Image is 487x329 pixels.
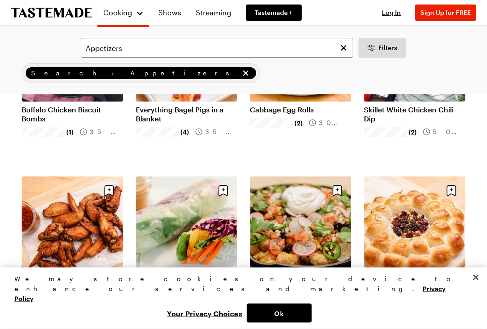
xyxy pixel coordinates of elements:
[162,304,247,323] button: Your Privacy Choices
[103,8,132,17] span: Cooking
[31,68,239,78] span: Search: Appetizers
[14,274,465,304] div: We may store cookies on your device to enhance our services and marketing.
[215,182,232,199] button: Save recipe
[250,106,351,115] a: Cabbage Egg Rolls
[103,4,144,22] button: Cooking
[378,43,397,52] span: Filters
[22,106,123,124] a: Buffalo Chicken Biscuit Bombs
[255,8,293,17] span: Tastemade +
[11,8,92,18] a: To Tastemade Home Page
[415,5,476,21] button: Sign Up for FREE
[466,268,486,287] button: Close
[364,106,465,124] a: Skillet White Chicken Chili Dip
[382,9,401,16] span: Log In
[247,304,312,323] button: Ok
[136,106,237,124] a: Everything Bagel Pigs in a Blanket
[420,9,471,16] span: Sign Up for FREE
[101,182,118,199] button: Save recipe
[358,38,406,58] button: Desktop filters
[246,5,302,21] a: Tastemade +
[339,43,349,53] button: Clear search
[443,182,460,199] button: Save recipe
[329,182,346,199] button: Save recipe
[14,274,465,323] div: Privacy
[373,8,409,17] button: Log In
[241,68,251,78] button: remove Search: Appetizers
